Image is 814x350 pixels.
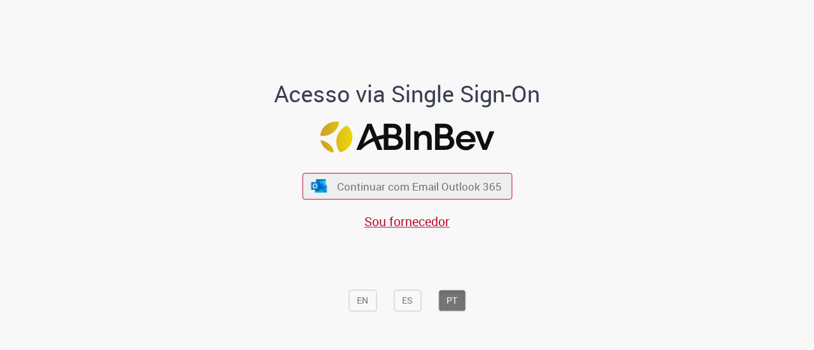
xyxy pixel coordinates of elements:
span: Continuar com Email Outlook 365 [337,179,502,194]
button: ES [394,290,421,311]
h1: Acesso via Single Sign-On [231,81,584,107]
button: ícone Azure/Microsoft 360 Continuar com Email Outlook 365 [302,173,512,199]
button: PT [438,290,466,311]
img: Logo ABInBev [320,121,494,152]
a: Sou fornecedor [364,213,450,230]
img: ícone Azure/Microsoft 360 [310,179,328,192]
button: EN [348,290,376,311]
